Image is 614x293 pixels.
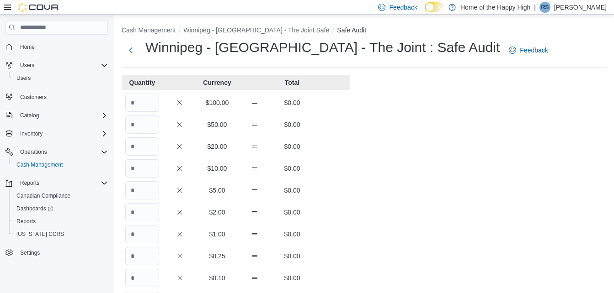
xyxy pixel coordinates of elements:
a: [US_STATE] CCRS [13,229,68,240]
a: Users [13,73,34,84]
nav: An example of EuiBreadcrumbs [122,26,607,37]
span: Canadian Compliance [16,192,70,199]
span: Home [16,41,108,52]
a: Feedback [505,41,551,59]
span: Dashboards [16,205,53,212]
p: $100.00 [200,98,234,107]
button: Canadian Compliance [9,189,112,202]
button: Users [9,72,112,84]
button: Reports [2,177,112,189]
p: $5.00 [200,186,234,195]
span: Operations [16,146,108,157]
button: Catalog [2,109,112,122]
p: $0.00 [275,120,309,129]
span: Cash Management [13,159,108,170]
input: Quantity [125,159,159,178]
span: Customers [20,94,47,101]
p: $10.00 [200,164,234,173]
a: Reports [13,216,39,227]
a: Cash Management [13,159,66,170]
span: Inventory [20,130,43,137]
p: $1.00 [200,230,234,239]
input: Quantity [125,247,159,265]
span: Dashboards [13,203,108,214]
span: Users [16,74,31,82]
input: Quantity [125,137,159,156]
input: Quantity [125,203,159,221]
span: Inventory [16,128,108,139]
p: $50.00 [200,120,234,129]
p: $0.00 [275,164,309,173]
a: Settings [16,247,43,258]
button: Next [122,41,140,59]
span: Canadian Compliance [13,190,108,201]
input: Quantity [125,225,159,243]
span: Reports [16,178,108,188]
p: $2.00 [200,208,234,217]
span: Catalog [16,110,108,121]
a: Dashboards [9,202,112,215]
p: | [534,2,536,13]
span: RS [541,2,549,13]
button: Winnipeg - [GEOGRAPHIC_DATA] - The Joint Safe [183,26,329,34]
input: Quantity [125,269,159,287]
span: Catalog [20,112,39,119]
button: Inventory [16,128,46,139]
span: Settings [16,247,108,258]
nav: Complex example [5,37,108,283]
span: Cash Management [16,161,63,168]
p: $0.25 [200,251,234,261]
a: Home [16,42,38,52]
input: Quantity [125,94,159,112]
button: Safe Audit [337,26,366,34]
p: $0.00 [275,251,309,261]
button: Settings [2,246,112,259]
p: $0.00 [275,98,309,107]
input: Dark Mode [425,2,444,12]
span: Users [20,62,34,69]
span: Reports [13,216,108,227]
p: $0.00 [275,273,309,283]
div: Rajiv Sivasubramaniam [539,2,550,13]
p: Home of the Happy High [460,2,530,13]
p: Currency [200,78,234,87]
button: Operations [16,146,51,157]
span: Home [20,43,35,51]
p: $20.00 [200,142,234,151]
button: Users [16,60,38,71]
button: Operations [2,146,112,158]
span: Users [13,73,108,84]
button: Cash Management [9,158,112,171]
span: Users [16,60,108,71]
p: Quantity [125,78,159,87]
h1: Winnipeg - [GEOGRAPHIC_DATA] - The Joint : Safe Audit [145,38,500,57]
a: Customers [16,92,50,103]
p: [PERSON_NAME] [554,2,607,13]
a: Dashboards [13,203,57,214]
span: Reports [16,218,36,225]
p: $0.00 [275,230,309,239]
button: Users [2,59,112,72]
span: Operations [20,148,47,156]
p: $0.00 [275,208,309,217]
input: Quantity [125,115,159,134]
p: $0.00 [275,186,309,195]
span: Feedback [389,3,417,12]
input: Quantity [125,181,159,199]
button: Home [2,40,112,53]
button: Cash Management [122,26,176,34]
button: Reports [16,178,43,188]
p: $0.00 [275,142,309,151]
p: Total [275,78,309,87]
span: Reports [20,179,39,187]
button: Customers [2,90,112,103]
button: [US_STATE] CCRS [9,228,112,241]
span: [US_STATE] CCRS [16,230,64,238]
a: Canadian Compliance [13,190,74,201]
span: Customers [16,91,108,102]
img: Cova [18,3,59,12]
span: Feedback [520,46,548,55]
button: Inventory [2,127,112,140]
button: Catalog [16,110,43,121]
